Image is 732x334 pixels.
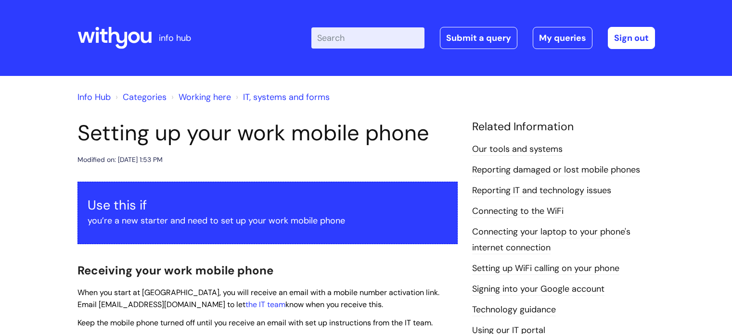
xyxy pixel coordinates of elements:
[159,30,191,46] p: info hub
[472,164,640,176] a: Reporting damaged or lost mobile phones
[77,263,273,278] span: Receiving your work mobile phone
[88,213,448,228] p: you’re a new starter and need to set up your work mobile phone
[123,91,167,103] a: Categories
[245,299,285,309] a: the IT team
[77,318,433,328] span: Keep the mobile phone turned off until you receive an email with set up instructions from the IT ...
[311,27,655,49] div: | -
[88,198,448,213] h3: Use this if
[472,262,619,275] a: Setting up WiFi calling on your phone
[472,143,563,156] a: Our tools and systems
[533,27,592,49] a: My queries
[77,154,163,166] div: Modified on: [DATE] 1:53 PM
[472,185,611,197] a: Reporting IT and technology issues
[440,27,517,49] a: Submit a query
[77,120,458,146] h1: Setting up your work mobile phone
[179,91,231,103] a: Working here
[472,304,556,316] a: Technology guidance
[472,205,564,218] a: Connecting to the WiFi
[472,283,604,296] a: Signing into your Google account
[472,226,630,254] a: Connecting your laptop to your phone's internet connection
[169,89,231,105] li: Working here
[311,27,424,49] input: Search
[608,27,655,49] a: Sign out
[77,287,439,309] span: When you start at [GEOGRAPHIC_DATA], you will receive an email with a mobile number activation li...
[243,91,330,103] a: IT, systems and forms
[472,120,655,134] h4: Related Information
[113,89,167,105] li: Solution home
[77,91,111,103] a: Info Hub
[233,89,330,105] li: IT, systems and forms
